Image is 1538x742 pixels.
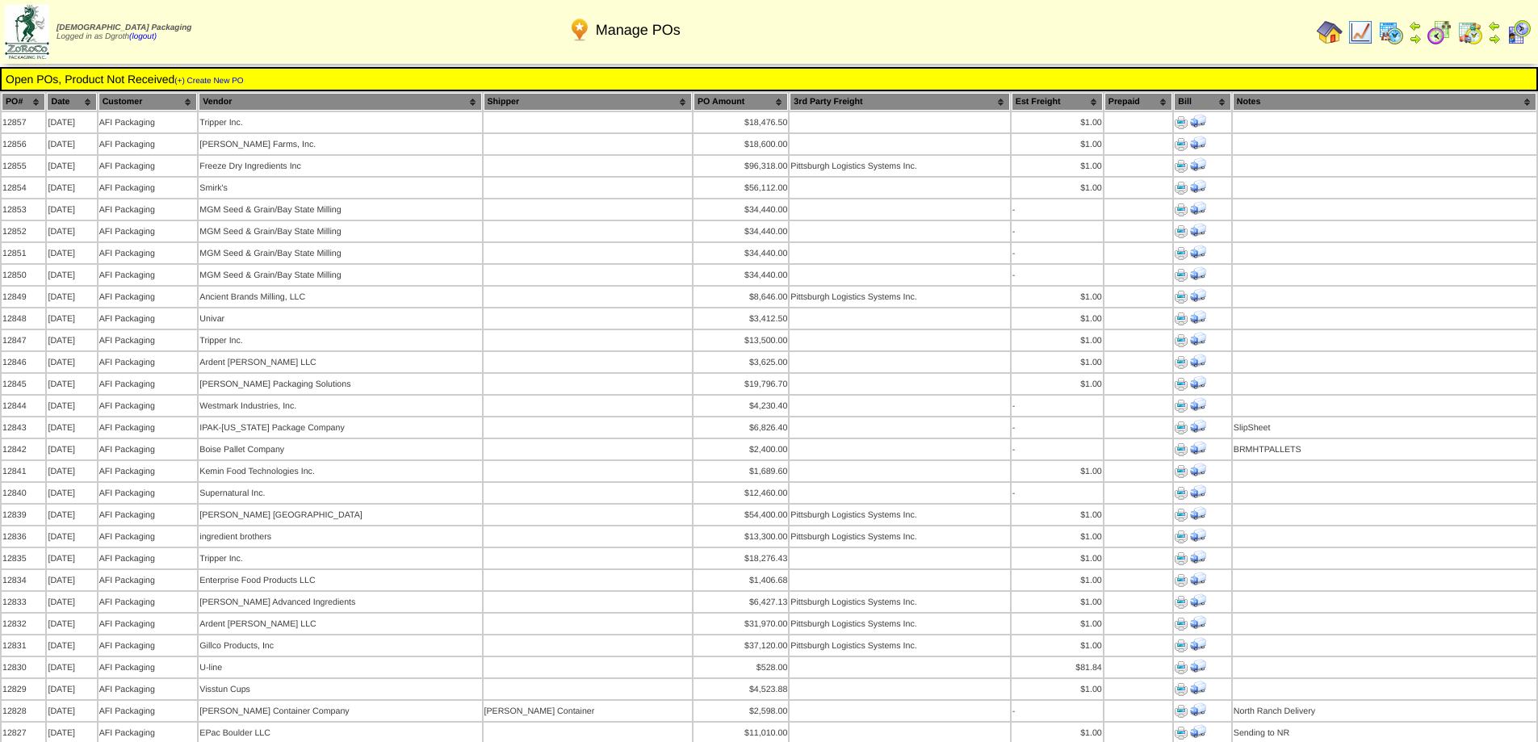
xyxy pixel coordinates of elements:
td: 12857 [2,112,45,132]
a: (logout) [129,32,157,41]
img: Print Receiving Document [1190,702,1206,718]
td: MGM Seed & Grain/Bay State Milling [199,265,481,285]
div: $1.00 [1012,467,1102,476]
img: home.gif [1317,19,1343,45]
td: North Ranch Delivery [1233,701,1536,721]
img: Print Receiving Document [1190,375,1206,391]
img: Print [1175,661,1188,674]
td: - [1012,243,1103,263]
div: $1,406.68 [694,576,787,585]
td: 12851 [2,243,45,263]
div: $3,625.00 [694,358,787,367]
th: 3rd Party Freight [790,93,1009,111]
td: AFI Packaging [98,178,198,198]
img: Print Receiving Document [1190,418,1206,434]
img: Print Receiving Document [1190,244,1206,260]
th: Bill [1174,93,1231,111]
img: Print [1175,705,1188,718]
img: Print Receiving Document [1190,549,1206,565]
div: $2,598.00 [694,706,787,716]
div: $56,112.00 [694,183,787,193]
div: $1,689.60 [694,467,787,476]
th: Shipper [484,93,692,111]
div: $18,476.50 [694,118,787,128]
span: Logged in as Dgroth [57,23,191,41]
td: [DATE] [47,614,96,634]
td: 12846 [2,352,45,372]
img: Print [1175,574,1188,587]
td: SlipSheet [1233,417,1536,438]
div: $6,427.13 [694,597,787,607]
td: AFI Packaging [98,657,198,677]
img: Print [1175,443,1188,456]
td: 12830 [2,657,45,677]
img: Print [1175,727,1188,740]
img: Print [1175,138,1188,151]
th: Notes [1233,93,1536,111]
img: Print Receiving Document [1190,440,1206,456]
td: [DATE] [47,679,96,699]
td: [DATE] [47,461,96,481]
td: AFI Packaging [98,156,198,176]
td: AFI Packaging [98,439,198,459]
td: AFI Packaging [98,679,198,699]
td: - [1012,701,1103,721]
img: Print Receiving Document [1190,723,1206,740]
div: $34,440.00 [694,205,787,215]
td: AFI Packaging [98,505,198,525]
img: Print Receiving Document [1190,266,1206,282]
td: AFI Packaging [98,352,198,372]
div: $12,460.00 [694,488,787,498]
td: ingredient brothers [199,526,481,547]
img: Print [1175,312,1188,325]
td: [DATE] [47,657,96,677]
td: [DATE] [47,592,96,612]
td: 12847 [2,330,45,350]
img: Print Receiving Document [1190,287,1206,304]
td: [DATE] [47,483,96,503]
div: $1.00 [1012,510,1102,520]
td: AFI Packaging [98,635,198,656]
img: Print Receiving Document [1190,658,1206,674]
td: AFI Packaging [98,396,198,416]
td: [DATE] [47,112,96,132]
td: [DATE] [47,505,96,525]
img: po.png [567,17,593,43]
div: $1.00 [1012,554,1102,564]
td: [DATE] [47,374,96,394]
td: Open POs, Product Not Received [5,72,1533,86]
td: AFI Packaging [98,330,198,350]
div: $4,230.40 [694,401,787,411]
div: $13,500.00 [694,336,787,346]
a: (+) Create New PO [174,77,243,86]
div: $34,440.00 [694,270,787,280]
div: $1.00 [1012,292,1102,302]
div: $1.00 [1012,336,1102,346]
img: Print Receiving Document [1190,462,1206,478]
img: Print Receiving Document [1190,113,1206,129]
td: AFI Packaging [98,483,198,503]
div: $1.00 [1012,619,1102,629]
td: [DATE] [47,701,96,721]
th: Prepaid [1104,93,1172,111]
img: Print Receiving Document [1190,331,1206,347]
span: Manage POs [596,22,681,39]
img: Print Receiving Document [1190,178,1206,195]
td: Enterprise Food Products LLC [199,570,481,590]
td: [PERSON_NAME] [GEOGRAPHIC_DATA] [199,505,481,525]
img: Print Receiving Document [1190,484,1206,500]
div: $34,440.00 [694,227,787,237]
img: Print Receiving Document [1190,593,1206,609]
td: Pittsburgh Logistics Systems Inc. [790,287,1009,307]
div: $1.00 [1012,183,1102,193]
td: MGM Seed & Grain/Bay State Milling [199,243,481,263]
img: Print [1175,596,1188,609]
img: Print Receiving Document [1190,680,1206,696]
img: Print Receiving Document [1190,353,1206,369]
td: - [1012,265,1103,285]
span: [DEMOGRAPHIC_DATA] Packaging [57,23,191,32]
td: AFI Packaging [98,461,198,481]
td: Ancient Brands Milling, LLC [199,287,481,307]
td: Tripper Inc. [199,330,481,350]
td: Supernatural Inc. [199,483,481,503]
